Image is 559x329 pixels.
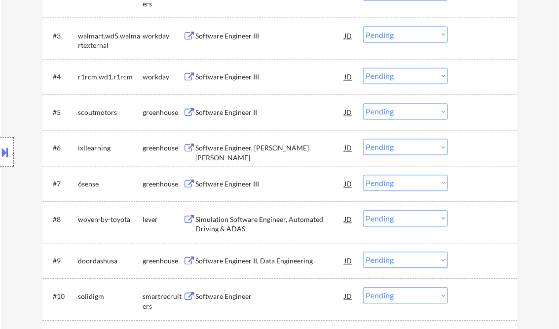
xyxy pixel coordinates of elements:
div: JD [344,68,354,86]
div: workday [143,31,184,41]
div: JD [344,252,354,270]
div: Software Engineer III [196,31,345,41]
div: JD [344,211,354,228]
div: Software Engineer III [196,73,345,82]
div: Simulation Software Engineer, Automated Driving & ADAS [196,215,345,234]
div: doordashusa [78,256,143,266]
div: greenhouse [143,256,184,266]
div: Software Engineer, [PERSON_NAME] [PERSON_NAME] [196,144,345,163]
div: JD [344,175,354,193]
div: solidigm [78,292,143,302]
div: #9 [53,256,71,266]
div: #10 [53,292,71,302]
div: JD [344,104,354,121]
div: JD [344,139,354,157]
div: Software Engineer [196,292,345,302]
div: walmart.wd5.walmartexternal [78,31,143,50]
div: Software Engineer III [196,180,345,189]
div: JD [344,288,354,305]
div: smartrecruiters [143,292,184,311]
div: JD [344,27,354,44]
div: Software Engineer II [196,108,345,118]
div: Software Engineer II, Data Engineering [196,256,345,266]
div: #3 [53,31,71,41]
